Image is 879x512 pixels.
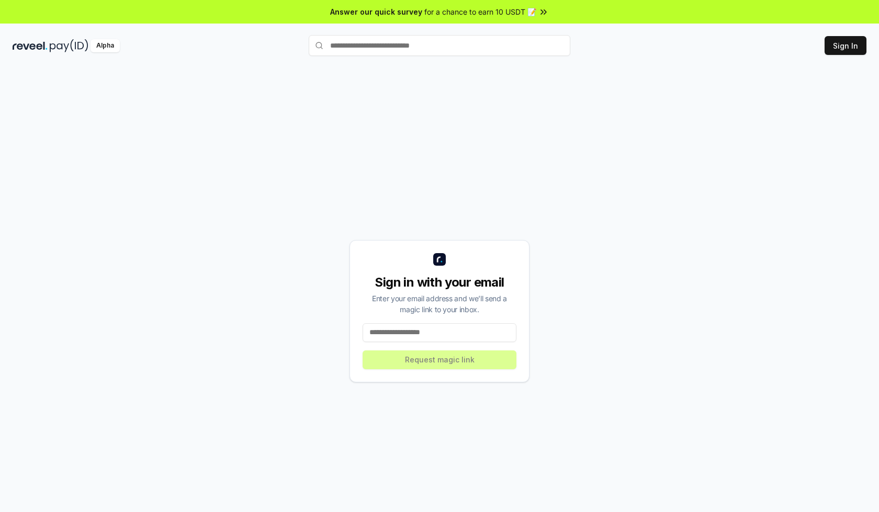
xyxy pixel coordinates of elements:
[91,39,120,52] div: Alpha
[363,293,516,315] div: Enter your email address and we’ll send a magic link to your inbox.
[13,39,48,52] img: reveel_dark
[424,6,536,17] span: for a chance to earn 10 USDT 📝
[433,253,446,266] img: logo_small
[50,39,88,52] img: pay_id
[330,6,422,17] span: Answer our quick survey
[825,36,866,55] button: Sign In
[363,274,516,291] div: Sign in with your email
